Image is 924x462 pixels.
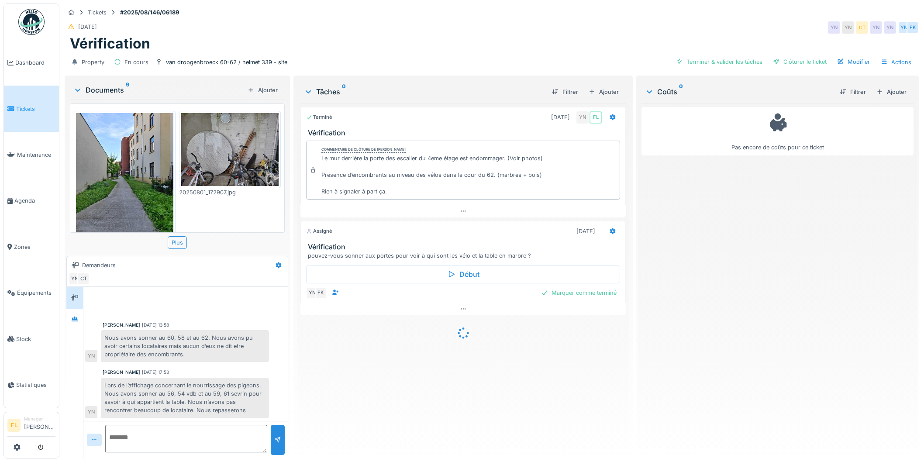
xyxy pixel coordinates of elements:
[24,416,55,422] div: Manager
[85,350,97,362] div: YN
[142,369,169,376] div: [DATE] 17:53
[898,21,910,34] div: YN
[124,58,148,66] div: En cours
[85,406,97,418] div: YN
[884,21,896,34] div: YN
[873,86,910,98] div: Ajouter
[101,378,269,418] div: Lors de l’affichage concernant le nourrissage des pigeons. Nous avons sonner au 56, 54 vdb et au ...
[907,21,919,34] div: EK
[16,105,55,113] span: Tickets
[103,322,140,328] div: [PERSON_NAME]
[103,369,140,376] div: [PERSON_NAME]
[14,243,55,251] span: Zones
[304,86,545,97] div: Tâches
[870,21,882,34] div: YN
[321,154,543,196] div: Le mur derrière la porte des escalier du 4eme étage est endommager. (Voir photos) Présence d’enco...
[69,272,81,285] div: YN
[4,270,59,316] a: Équipements
[834,56,873,68] div: Modifier
[828,21,840,34] div: YN
[82,261,116,269] div: Demandeurs
[4,86,59,131] a: Tickets
[4,316,59,362] a: Stock
[679,86,683,97] sup: 0
[16,381,55,389] span: Statistiques
[7,419,21,432] li: FL
[70,35,150,52] h1: Vérification
[4,178,59,224] a: Agenda
[4,224,59,270] a: Zones
[179,188,281,197] div: 20250801_172907.jpg
[672,56,766,68] div: Terminer & valider les tâches
[117,8,183,17] strong: #2025/08/146/06189
[18,9,45,35] img: Badge_color-CXgf-gQk.svg
[315,287,327,299] div: EK
[17,289,55,297] span: Équipements
[576,111,589,124] div: YN
[590,111,602,124] div: FL
[4,40,59,86] a: Dashboard
[576,227,595,235] div: [DATE]
[168,236,187,249] div: Plus
[78,23,97,31] div: [DATE]
[17,151,55,159] span: Maintenance
[321,147,406,153] div: Commentaire de clôture de [PERSON_NAME]
[877,56,915,69] div: Actions
[856,21,868,34] div: CT
[15,59,55,67] span: Dashboard
[538,287,620,299] div: Marquer comme terminé
[645,86,833,97] div: Coûts
[647,111,908,152] div: Pas encore de coûts pour ce ticket
[244,84,281,96] div: Ajouter
[769,56,830,68] div: Clôturer le ticket
[166,58,287,66] div: van droogenbroeck 60-62 / helmet 339 - site
[77,272,90,285] div: CT
[306,265,621,283] div: Début
[548,86,582,98] div: Filtrer
[88,8,107,17] div: Tickets
[126,85,129,95] sup: 9
[308,129,622,137] h3: Vérification
[142,322,169,328] div: [DATE] 13:58
[342,86,346,97] sup: 0
[585,86,622,98] div: Ajouter
[76,113,173,243] img: 8ijh9sk87zoj0xy54ui02ef3rl44
[4,132,59,178] a: Maintenance
[836,86,869,98] div: Filtrer
[4,362,59,408] a: Statistiques
[14,197,55,205] span: Agenda
[73,85,244,95] div: Documents
[181,113,279,186] img: y24i9upmsuusfweeaq6nt4n5a0ij
[308,243,622,251] h3: Vérification
[7,416,55,437] a: FL Manager[PERSON_NAME]
[551,113,570,121] div: [DATE]
[24,416,55,434] li: [PERSON_NAME]
[306,114,332,121] div: Terminé
[101,330,269,362] div: Nous avons sonner au 60, 58 et au 62. Nous avons pu avoir certains locataires mais aucun d’eux ne...
[306,287,318,299] div: YN
[308,252,622,260] div: pouvez-vous sonner aux portes pour voir à qui sont les vélo et la table en marbre ?
[16,335,55,343] span: Stock
[842,21,854,34] div: YN
[306,228,332,235] div: Assigné
[82,58,104,66] div: Property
